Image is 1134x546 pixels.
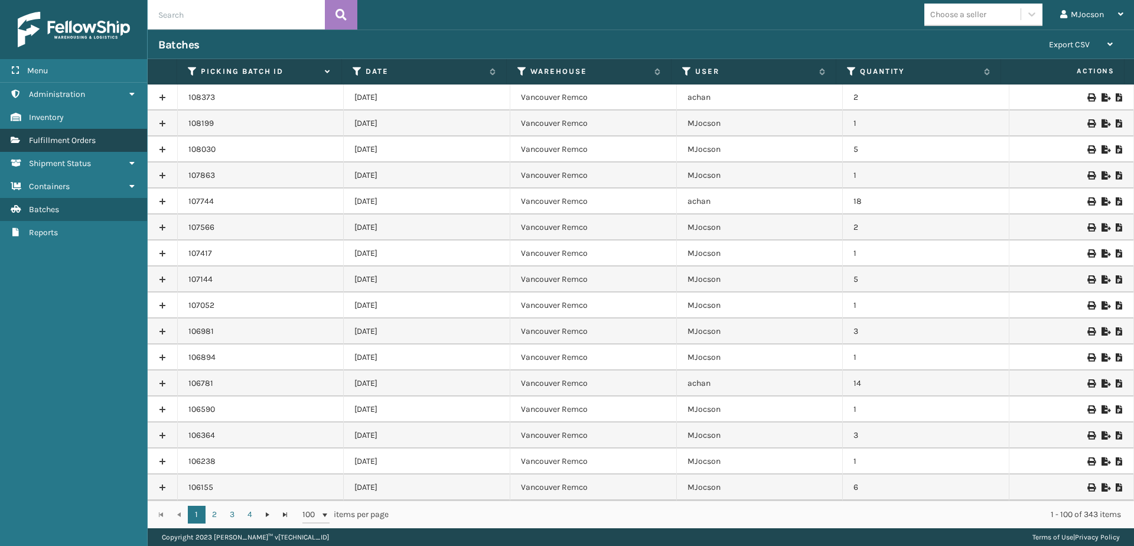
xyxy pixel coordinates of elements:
[1116,275,1123,284] i: Print Picklist
[27,66,48,76] span: Menu
[1102,171,1109,180] i: Export to .xls
[178,474,344,500] td: 106155
[29,181,70,191] span: Containers
[1102,301,1109,310] i: Export to .xls
[843,188,1009,214] td: 18
[510,474,677,500] td: Vancouver Remco
[843,240,1009,266] td: 1
[29,135,96,145] span: Fulfillment Orders
[281,510,290,519] span: Go to the last page
[510,84,677,110] td: Vancouver Remco
[510,396,677,422] td: Vancouver Remco
[1087,119,1094,128] i: Print Picklist Labels
[1087,249,1094,258] i: Print Picklist Labels
[510,162,677,188] td: Vancouver Remco
[344,84,510,110] td: [DATE]
[241,506,259,524] a: 4
[510,448,677,474] td: Vancouver Remco
[677,474,843,500] td: MJocson
[677,396,843,422] td: MJocson
[344,422,510,448] td: [DATE]
[1087,223,1094,232] i: Print Picklist Labels
[344,162,510,188] td: [DATE]
[162,528,329,546] p: Copyright 2023 [PERSON_NAME]™ v [TECHNICAL_ID]
[1116,93,1123,102] i: Print Picklist
[201,66,319,77] label: Picking batch ID
[1087,483,1094,492] i: Print Picklist Labels
[178,84,344,110] td: 108373
[178,214,344,240] td: 107566
[1087,93,1094,102] i: Print Picklist Labels
[510,266,677,292] td: Vancouver Remco
[1116,405,1123,414] i: Print Picklist
[405,509,1121,521] div: 1 - 100 of 343 items
[843,214,1009,240] td: 2
[178,110,344,136] td: 108199
[843,266,1009,292] td: 5
[677,110,843,136] td: MJocson
[344,448,510,474] td: [DATE]
[1049,40,1090,50] span: Export CSV
[178,266,344,292] td: 107144
[1032,533,1073,541] a: Terms of Use
[677,188,843,214] td: achan
[843,162,1009,188] td: 1
[1032,528,1120,546] div: |
[178,396,344,422] td: 106590
[843,370,1009,396] td: 14
[178,370,344,396] td: 106781
[344,240,510,266] td: [DATE]
[1087,353,1094,362] i: Print Picklist Labels
[1102,457,1109,466] i: Export to .xls
[843,422,1009,448] td: 3
[344,474,510,500] td: [DATE]
[1087,327,1094,336] i: Print Picklist Labels
[206,506,223,524] a: 2
[302,506,389,524] span: items per page
[1102,249,1109,258] i: Export to .xls
[178,240,344,266] td: 107417
[29,227,58,238] span: Reports
[843,318,1009,344] td: 3
[1116,223,1123,232] i: Print Picklist
[677,292,843,318] td: MJocson
[930,8,986,21] div: Choose a seller
[276,506,294,524] a: Go to the last page
[1087,301,1094,310] i: Print Picklist Labels
[1087,405,1094,414] i: Print Picklist Labels
[1102,405,1109,414] i: Export to .xls
[1102,379,1109,388] i: Export to .xls
[344,396,510,422] td: [DATE]
[1087,197,1094,206] i: Print Picklist Labels
[1116,249,1123,258] i: Print Picklist
[843,344,1009,370] td: 1
[677,448,843,474] td: MJocson
[1102,327,1109,336] i: Export to .xls
[1102,483,1109,492] i: Export to .xls
[1102,275,1109,284] i: Export to .xls
[510,188,677,214] td: Vancouver Remco
[1116,145,1123,154] i: Print Picklist
[1116,301,1123,310] i: Print Picklist
[510,136,677,162] td: Vancouver Remco
[178,188,344,214] td: 107744
[843,136,1009,162] td: 5
[510,292,677,318] td: Vancouver Remco
[677,162,843,188] td: MJocson
[344,370,510,396] td: [DATE]
[344,344,510,370] td: [DATE]
[302,509,320,521] span: 100
[178,136,344,162] td: 108030
[677,344,843,370] td: MJocson
[1116,431,1123,440] i: Print Picklist
[843,396,1009,422] td: 1
[843,84,1009,110] td: 2
[1087,457,1094,466] i: Print Picklist Labels
[1087,275,1094,284] i: Print Picklist Labels
[29,112,64,122] span: Inventory
[677,136,843,162] td: MJocson
[223,506,241,524] a: 3
[1005,61,1122,81] span: Actions
[677,240,843,266] td: MJocson
[188,506,206,524] a: 1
